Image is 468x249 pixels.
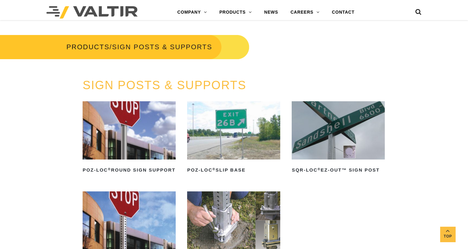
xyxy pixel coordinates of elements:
a: SIGN POSTS & SUPPORTS [83,79,246,92]
a: CONTACT [326,6,361,19]
a: PRODUCTS [67,43,109,51]
sup: ® [108,167,111,171]
a: SQR-LOC®EZ-Out™ Sign Post [292,101,385,175]
span: Top [440,233,456,240]
sup: ® [318,167,321,171]
a: CAREERS [284,6,326,19]
a: Top [440,227,456,242]
sup: ® [213,167,216,171]
a: POZ-LOC®Slip Base [187,101,280,175]
h2: POZ-LOC Round Sign Support [83,165,176,175]
a: POZ-LOC®Round Sign Support [83,101,176,175]
h2: SQR-LOC EZ-Out™ Sign Post [292,165,385,175]
a: NEWS [258,6,284,19]
img: Valtir [46,6,138,19]
a: PRODUCTS [213,6,258,19]
h2: POZ-LOC Slip Base [187,165,280,175]
a: COMPANY [171,6,213,19]
span: SIGN POSTS & SUPPORTS [112,43,212,51]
